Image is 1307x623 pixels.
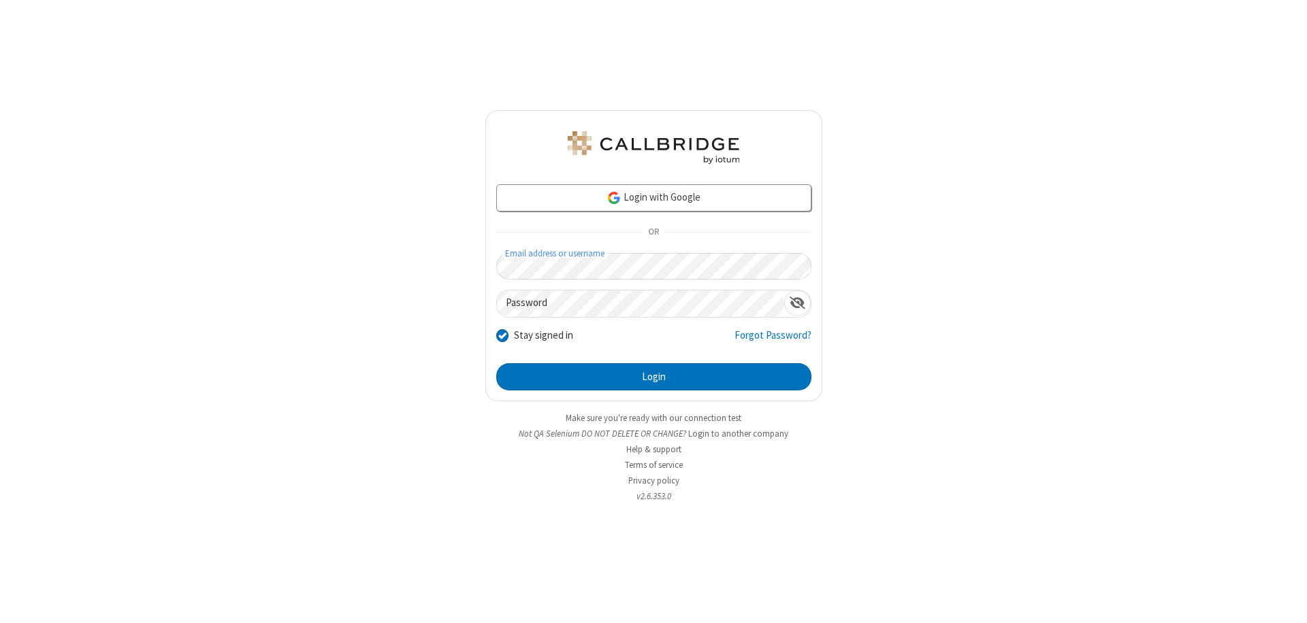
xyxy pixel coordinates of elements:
a: Login with Google [496,184,811,212]
li: v2.6.353.0 [485,490,822,503]
a: Make sure you're ready with our connection test [566,412,741,424]
span: OR [643,223,664,242]
a: Terms of service [625,459,683,471]
input: Email address or username [496,253,811,280]
img: google-icon.png [607,190,622,205]
a: Forgot Password? [735,328,811,354]
li: Not QA Selenium DO NOT DELETE OR CHANGE? [485,427,822,440]
img: QA Selenium DO NOT DELETE OR CHANGE [565,131,742,164]
a: Privacy policy [628,475,679,486]
label: Stay signed in [514,328,573,343]
input: Password [497,290,784,317]
button: Login to another company [688,427,788,440]
button: Login [496,363,811,390]
div: Show password [784,290,811,316]
a: Help & support [626,443,681,455]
